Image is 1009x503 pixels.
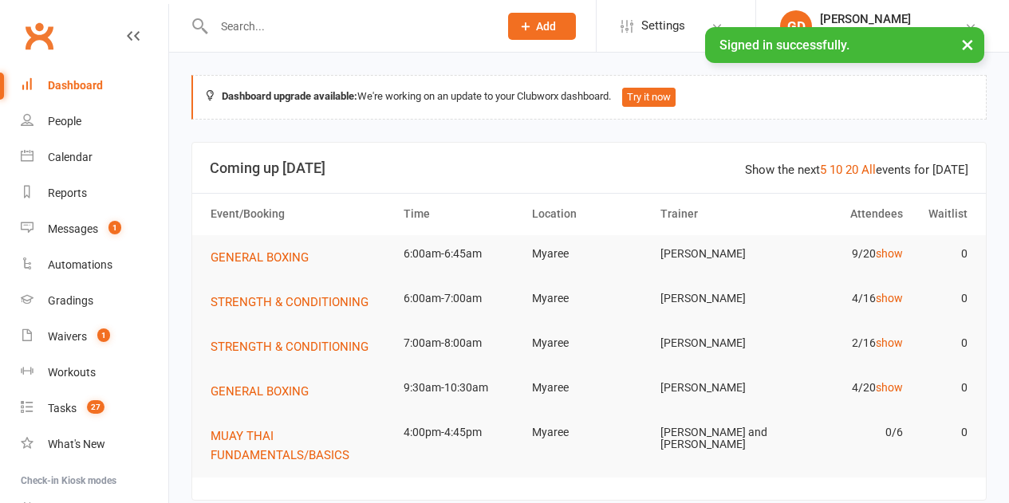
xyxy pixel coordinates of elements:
td: 2/16 [782,324,910,362]
th: Time [396,194,525,234]
span: Settings [641,8,685,44]
th: Attendees [782,194,910,234]
div: Show the next events for [DATE] [745,160,968,179]
td: 4:00pm-4:45pm [396,414,525,451]
a: People [21,104,168,140]
div: GD [780,10,812,42]
td: Myaree [525,235,653,273]
a: Gradings [21,283,168,319]
th: Event/Booking [203,194,396,234]
a: Dashboard [21,68,168,104]
td: 0 [910,414,975,451]
span: Add [536,20,556,33]
span: STRENGTH & CONDITIONING [211,340,369,354]
button: Add [508,13,576,40]
button: MUAY THAI FUNDAMENTALS/BASICS [211,426,389,465]
a: Automations [21,247,168,283]
td: Myaree [525,324,653,362]
a: Waivers 1 [21,319,168,355]
strong: Dashboard upgrade available: [222,90,357,102]
button: × [953,27,982,61]
h3: Coming up [DATE] [210,160,968,176]
a: Reports [21,175,168,211]
a: What's New [21,426,168,462]
div: Gradings [48,294,93,307]
button: GENERAL BOXING [211,248,320,267]
span: Signed in successfully. [719,37,849,53]
div: Calendar [48,151,93,163]
button: Try it now [622,88,676,107]
span: GENERAL BOXING [211,250,309,265]
th: Trainer [653,194,782,234]
div: People [48,115,81,128]
div: [PERSON_NAME] [820,12,964,26]
span: 1 [97,328,110,342]
td: 9/20 [782,235,910,273]
a: Clubworx [19,16,59,56]
div: Workouts [48,366,96,379]
a: Calendar [21,140,168,175]
td: 9:30am-10:30am [396,369,525,407]
th: Location [525,194,653,234]
a: show [876,336,903,349]
td: Myaree [525,414,653,451]
div: We're working on an update to your Clubworx dashboard. [191,75,987,120]
td: 0 [910,324,975,362]
td: [PERSON_NAME] [653,280,782,317]
td: [PERSON_NAME] [653,235,782,273]
td: 0 [910,280,975,317]
a: show [876,381,903,394]
div: Champions [PERSON_NAME] [820,26,964,41]
div: Waivers [48,330,87,343]
span: MUAY THAI FUNDAMENTALS/BASICS [211,429,349,462]
td: 0/6 [782,414,910,451]
span: STRENGTH & CONDITIONING [211,295,369,309]
div: What's New [48,438,105,450]
span: 1 [108,221,121,234]
a: Messages 1 [21,211,168,247]
div: Dashboard [48,79,103,92]
a: 20 [845,163,858,177]
div: Reports [48,187,87,199]
td: [PERSON_NAME] [653,369,782,407]
td: Myaree [525,369,653,407]
a: All [861,163,876,177]
a: show [876,247,903,260]
button: STRENGTH & CONDITIONING [211,293,380,312]
a: show [876,292,903,305]
td: 7:00am-8:00am [396,324,525,362]
div: Messages [48,222,98,235]
a: 10 [830,163,842,177]
div: Automations [48,258,112,271]
td: 4/20 [782,369,910,407]
button: GENERAL BOXING [211,382,320,401]
button: STRENGTH & CONDITIONING [211,337,380,356]
input: Search... [209,15,487,37]
a: Tasks 27 [21,391,168,426]
span: GENERAL BOXING [211,384,309,399]
td: 4/16 [782,280,910,317]
td: [PERSON_NAME] and [PERSON_NAME] [653,414,782,464]
span: 27 [87,400,104,414]
td: 0 [910,369,975,407]
div: Tasks [48,402,77,415]
a: Workouts [21,355,168,391]
td: 6:00am-7:00am [396,280,525,317]
a: 5 [820,163,826,177]
td: Myaree [525,280,653,317]
td: 6:00am-6:45am [396,235,525,273]
td: [PERSON_NAME] [653,324,782,362]
th: Waitlist [910,194,975,234]
td: 0 [910,235,975,273]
